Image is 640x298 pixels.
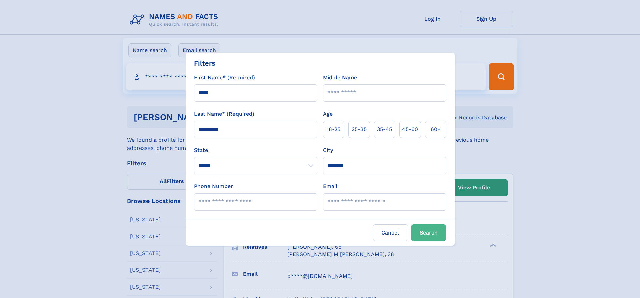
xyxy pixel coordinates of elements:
[194,182,233,190] label: Phone Number
[194,146,317,154] label: State
[323,146,333,154] label: City
[194,74,255,82] label: First Name* (Required)
[431,125,441,133] span: 60+
[194,58,215,68] div: Filters
[323,110,333,118] label: Age
[352,125,367,133] span: 25‑35
[323,182,337,190] label: Email
[194,110,254,118] label: Last Name* (Required)
[323,74,357,82] label: Middle Name
[327,125,340,133] span: 18‑25
[377,125,392,133] span: 35‑45
[411,224,446,241] button: Search
[373,224,408,241] label: Cancel
[402,125,418,133] span: 45‑60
